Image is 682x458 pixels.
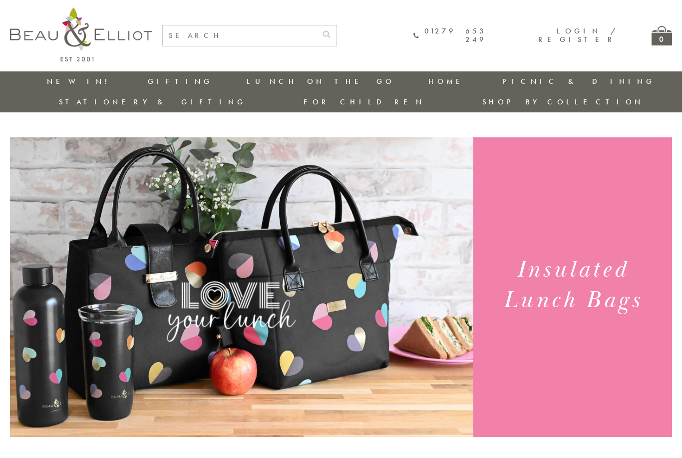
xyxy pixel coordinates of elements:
[148,76,213,86] a: Gifting
[10,137,473,437] img: Emily Heart Set
[47,76,114,86] a: New in!
[163,25,317,46] input: SEARCH
[483,255,662,316] h1: Insulated Lunch Bags
[10,7,152,61] img: logo
[538,26,617,44] a: Login / Register
[428,76,468,86] a: Home
[413,27,486,44] a: 01279 653 249
[502,76,655,86] a: Picnic & Dining
[247,76,394,86] a: Lunch On The Go
[482,97,644,107] a: Shop by collection
[652,26,672,45] a: 0
[59,97,246,107] a: Stationery & Gifting
[304,97,425,107] a: For Children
